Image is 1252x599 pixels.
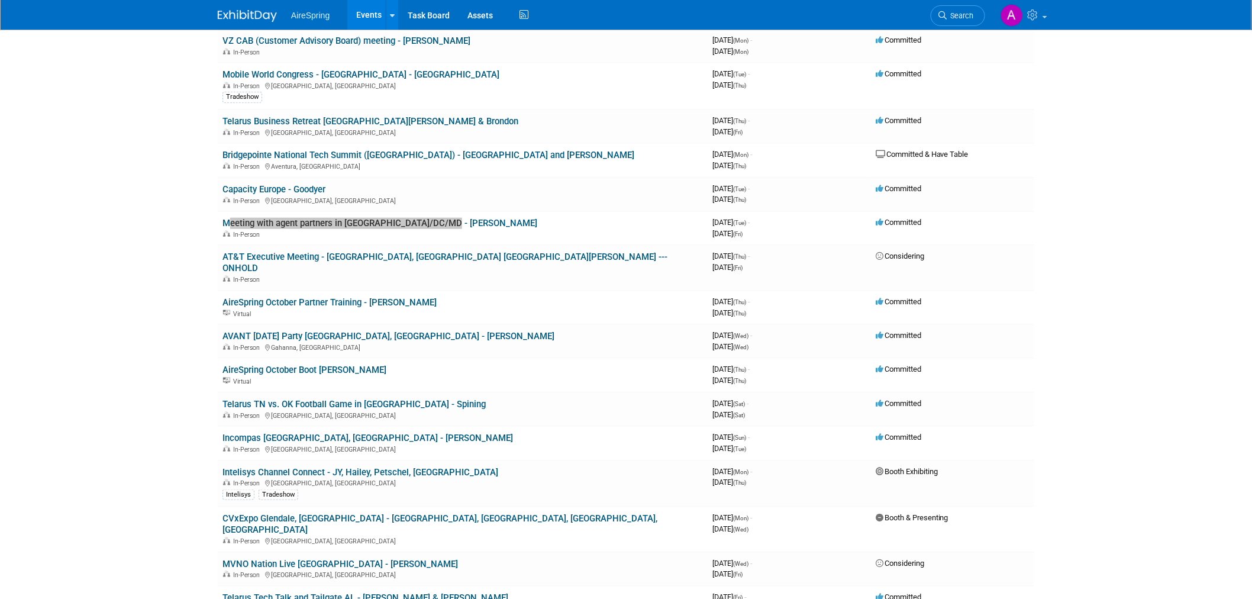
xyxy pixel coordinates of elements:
img: Virtual Event [223,310,230,316]
span: (Wed) [733,561,748,567]
span: In-Person [233,163,263,170]
span: Considering [876,559,924,568]
span: Committed & Have Table [876,150,969,159]
a: AireSpring October Boot [PERSON_NAME] [222,365,386,375]
span: [DATE] [712,376,746,385]
div: [GEOGRAPHIC_DATA], [GEOGRAPHIC_DATA] [222,195,703,205]
span: (Thu) [733,310,746,317]
span: - [750,150,752,159]
span: (Fri) [733,571,743,578]
a: Bridgepointe National Tech Summit ([GEOGRAPHIC_DATA]) - [GEOGRAPHIC_DATA] and [PERSON_NAME] [222,150,634,160]
span: In-Person [233,446,263,453]
div: [GEOGRAPHIC_DATA], [GEOGRAPHIC_DATA] [222,444,703,453]
span: Committed [876,69,921,78]
span: (Wed) [733,333,748,339]
span: [DATE] [712,218,750,227]
span: [DATE] [712,433,750,442]
span: Committed [876,365,921,373]
span: (Tue) [733,186,746,192]
span: - [748,116,750,125]
a: CVxExpo Glendale, [GEOGRAPHIC_DATA] - [GEOGRAPHIC_DATA], [GEOGRAPHIC_DATA], [GEOGRAPHIC_DATA], [G... [222,513,657,535]
a: AVANT [DATE] Party [GEOGRAPHIC_DATA], [GEOGRAPHIC_DATA] - [PERSON_NAME] [222,331,554,342]
span: (Fri) [733,129,743,136]
span: [DATE] [712,342,748,351]
img: ExhibitDay [218,10,277,22]
span: - [750,467,752,476]
span: [DATE] [712,444,746,453]
span: [DATE] [712,184,750,193]
span: - [750,513,752,522]
span: Considering [876,252,924,260]
a: Incompas [GEOGRAPHIC_DATA], [GEOGRAPHIC_DATA] - [PERSON_NAME] [222,433,513,443]
div: Gahanna, [GEOGRAPHIC_DATA] [222,342,703,352]
span: [DATE] [712,263,743,272]
span: In-Person [233,412,263,420]
img: In-Person Event [223,479,230,485]
img: In-Person Event [223,129,230,135]
span: (Thu) [733,366,746,373]
span: [DATE] [712,297,750,306]
span: Committed [876,399,921,408]
span: [DATE] [712,195,746,204]
span: (Mon) [733,49,748,55]
span: (Thu) [733,299,746,305]
span: [DATE] [712,513,752,522]
span: Committed [876,331,921,340]
span: [DATE] [712,559,752,568]
a: Search [931,5,985,26]
span: [DATE] [712,308,746,317]
span: (Thu) [733,197,746,203]
span: Committed [876,218,921,227]
img: Aila Ortiaga [1001,4,1023,27]
span: (Fri) [733,231,743,237]
span: [DATE] [712,36,752,44]
span: (Tue) [733,220,746,226]
div: Tradeshow [222,92,262,102]
div: Aventura, [GEOGRAPHIC_DATA] [222,161,703,170]
span: (Sat) [733,412,745,418]
span: (Sun) [733,434,746,441]
img: Virtual Event [223,378,230,384]
span: [DATE] [712,229,743,238]
a: Telarus Business Retreat [GEOGRAPHIC_DATA][PERSON_NAME] & Brondon [222,116,518,127]
span: [DATE] [712,365,750,373]
span: (Thu) [733,163,746,169]
span: (Sat) [733,401,745,407]
span: [DATE] [712,399,748,408]
span: Committed [876,184,921,193]
span: Virtual [233,378,254,385]
img: In-Person Event [223,412,230,418]
span: [DATE] [712,80,746,89]
a: Telarus TN vs. OK Football Game in [GEOGRAPHIC_DATA] - Spining [222,399,486,410]
span: (Thu) [733,479,746,486]
span: (Thu) [733,82,746,89]
div: Intelisys [222,489,254,500]
div: [GEOGRAPHIC_DATA], [GEOGRAPHIC_DATA] [222,410,703,420]
span: - [748,365,750,373]
span: (Wed) [733,526,748,533]
span: In-Person [233,537,263,545]
span: - [748,433,750,442]
span: Booth Exhibiting [876,467,938,476]
span: In-Person [233,197,263,205]
img: In-Person Event [223,163,230,169]
div: Tradeshow [259,489,298,500]
div: [GEOGRAPHIC_DATA], [GEOGRAPHIC_DATA] [222,127,703,137]
a: Capacity Europe - Goodyer [222,184,325,195]
span: In-Person [233,571,263,579]
img: In-Person Event [223,276,230,282]
span: Committed [876,116,921,125]
span: AireSpring [291,11,330,20]
span: - [747,399,748,408]
span: [DATE] [712,161,746,170]
div: [GEOGRAPHIC_DATA], [GEOGRAPHIC_DATA] [222,478,703,487]
img: In-Person Event [223,344,230,350]
span: (Thu) [733,253,746,260]
span: In-Person [233,49,263,56]
span: In-Person [233,231,263,239]
img: In-Person Event [223,446,230,452]
div: [GEOGRAPHIC_DATA], [GEOGRAPHIC_DATA] [222,569,703,579]
span: - [750,36,752,44]
span: (Mon) [733,515,748,521]
a: Mobile World Congress - [GEOGRAPHIC_DATA] - [GEOGRAPHIC_DATA] [222,69,499,80]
